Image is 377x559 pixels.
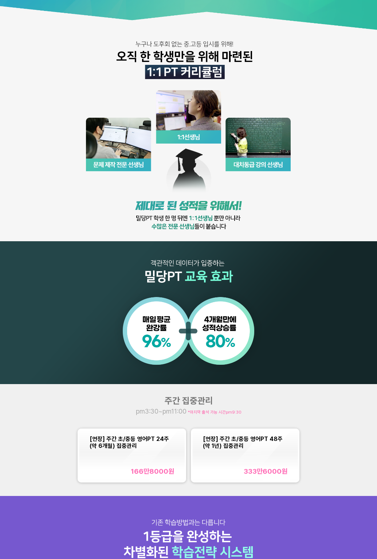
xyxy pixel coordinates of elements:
[244,467,287,476] div: 333만6000 원
[136,407,188,415] span: pm3:30~pm11:00
[90,435,169,449] span: [연장] 주간 초/중등 영어PT 24주(약 6개월) 집중관리
[165,395,213,406] span: 주간 집중관리
[188,410,241,415] span: *마지막 출석 가능 시간 pm9:30
[203,435,283,449] span: [연장] 주간 초/중등 영어PT 48주(약 1년) 집중관리
[131,467,174,476] div: 166만8000 원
